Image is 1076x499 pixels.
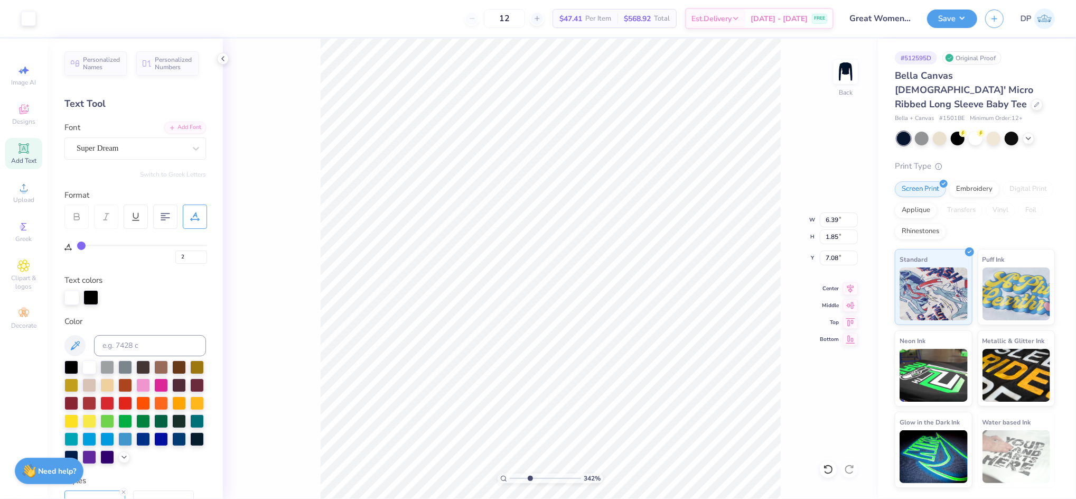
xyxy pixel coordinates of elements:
[1021,13,1032,25] span: DP
[94,335,206,356] input: e.g. 7428 c
[895,160,1055,172] div: Print Type
[895,224,946,239] div: Rhinestones
[841,8,919,29] input: Untitled Design
[927,10,977,28] button: Save
[11,321,36,330] span: Decorate
[12,117,35,126] span: Designs
[64,189,207,201] div: Format
[691,13,732,24] span: Est. Delivery
[814,15,825,22] span: FREE
[12,78,36,87] span: Image AI
[559,13,582,24] span: $47.41
[895,51,937,64] div: # 512595D
[83,56,120,71] span: Personalized Names
[5,274,42,291] span: Clipart & logos
[584,474,601,483] span: 342 %
[895,202,937,218] div: Applique
[900,267,968,320] img: Standard
[942,51,1002,64] div: Original Proof
[1018,202,1043,218] div: Foil
[983,254,1005,265] span: Puff Ink
[895,114,934,123] span: Bella + Canvas
[751,13,808,24] span: [DATE] - [DATE]
[13,196,34,204] span: Upload
[16,235,32,243] span: Greek
[140,170,206,179] button: Switch to Greek Letters
[900,349,968,402] img: Neon Ink
[835,61,856,82] img: Back
[585,13,611,24] span: Per Item
[820,336,839,343] span: Bottom
[64,475,206,487] div: Styles
[11,156,36,165] span: Add Text
[624,13,651,24] span: $568.92
[983,417,1031,428] span: Water based Ink
[900,335,925,346] span: Neon Ink
[970,114,1023,123] span: Minimum Order: 12 +
[895,181,946,197] div: Screen Print
[1003,181,1054,197] div: Digital Print
[986,202,1015,218] div: Vinyl
[164,122,206,134] div: Add Font
[940,202,983,218] div: Transfers
[484,9,525,28] input: – –
[900,430,968,483] img: Glow in the Dark Ink
[64,97,206,111] div: Text Tool
[900,417,960,428] span: Glow in the Dark Ink
[983,349,1051,402] img: Metallic & Glitter Ink
[983,267,1051,320] img: Puff Ink
[820,285,839,292] span: Center
[64,316,206,328] div: Color
[839,88,853,97] div: Back
[895,69,1033,110] span: Bella Canvas [DEMOGRAPHIC_DATA]' Micro Ribbed Long Sleeve Baby Tee
[39,466,77,476] strong: Need help?
[983,335,1045,346] span: Metallic & Glitter Ink
[949,181,999,197] div: Embroidery
[820,319,839,326] span: Top
[820,302,839,309] span: Middle
[983,430,1051,483] img: Water based Ink
[900,254,928,265] span: Standard
[155,56,192,71] span: Personalized Numbers
[654,13,670,24] span: Total
[64,274,102,287] label: Text colors
[1021,8,1055,29] a: DP
[64,122,80,134] label: Font
[1034,8,1055,29] img: Darlene Padilla
[939,114,965,123] span: # 1501BE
